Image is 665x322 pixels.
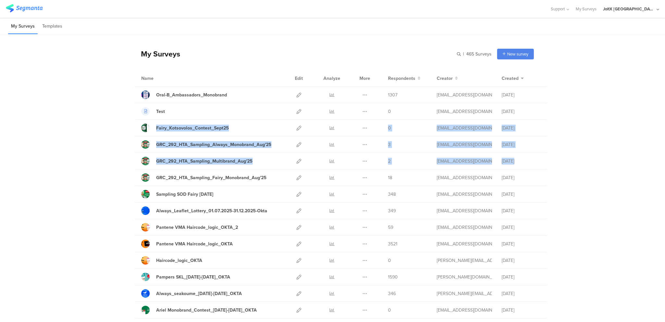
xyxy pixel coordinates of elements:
div: [DATE] [502,257,541,264]
span: Support [551,6,565,12]
span: 349 [388,207,396,214]
div: GRC_292_HTA_Sampling_Multibrand_Aug'25 [156,158,253,165]
span: 3521 [388,241,397,247]
span: 1590 [388,274,398,280]
a: Pampers SKL_[DATE]-[DATE]_OKTA [141,273,230,281]
a: GRC_292_HTA_Sampling_Fairy_Monobrand_Aug'25 [141,173,267,182]
button: Creator [437,75,458,82]
div: Sampling SOD Fairy Aug'25 [156,191,213,198]
span: 18 [388,174,392,181]
a: Pantene VMA Haircode_logic_OKTA [141,240,233,248]
div: nikolopoulos.j@pg.com [437,92,492,98]
div: betbeder.mb@pg.com [437,207,492,214]
li: My Surveys [8,19,38,34]
div: [DATE] [502,307,541,314]
span: Creator [437,75,453,82]
button: Respondents [388,75,420,82]
span: 1307 [388,92,397,98]
div: skora.es@pg.com [437,274,492,280]
img: segmanta logo [6,4,43,12]
a: GRC_292_HTA_Sampling_Always_Monobrand_Aug'25 [141,140,271,149]
div: baroutis.db@pg.com [437,241,492,247]
span: Created [502,75,519,82]
a: Sampling SOD Fairy [DATE] [141,190,213,198]
div: Test [156,108,165,115]
a: Test [141,107,165,116]
div: Pantene VMA Haircode_logic_OKTA_2 [156,224,238,231]
div: support@segmanta.com [437,108,492,115]
a: GRC_292_HTA_Sampling_Multibrand_Aug'25 [141,157,253,165]
div: [DATE] [502,274,541,280]
div: [DATE] [502,125,541,131]
div: Edit [292,70,306,86]
div: GRC_292_HTA_Sampling_Always_Monobrand_Aug'25 [156,141,271,148]
div: betbeder.mb@pg.com [437,125,492,131]
li: Templates [39,19,65,34]
div: arvanitis.a@pg.com [437,290,492,297]
span: 0 [388,125,391,131]
div: [DATE] [502,141,541,148]
div: [DATE] [502,108,541,115]
a: Ariel Monobrand_Contest_[DATE]-[DATE]_OKTA [141,306,257,314]
span: 0 [388,307,391,314]
div: Always_Leaflet_Lottery_01.07.2025-31.12.2025-Okta [156,207,267,214]
a: Fairy_Kotsovolos_Contest_Sept25 [141,124,229,132]
div: [DATE] [502,290,541,297]
div: baroutis.db@pg.com [437,224,492,231]
a: Always_Leaflet_Lottery_01.07.2025-31.12.2025-Okta [141,206,267,215]
div: gheorghe.a.4@pg.com [437,191,492,198]
span: 465 Surveys [466,51,492,57]
div: More [358,70,372,86]
span: 346 [388,290,396,297]
div: Name [141,75,180,82]
div: My Surveys [134,48,180,59]
a: Always_seakoume_[DATE]-[DATE]_OKTA [141,289,242,298]
a: Pantene VMA Haircode_logic_OKTA_2 [141,223,238,231]
div: [DATE] [502,92,541,98]
div: [DATE] [502,158,541,165]
div: JoltX [GEOGRAPHIC_DATA] [603,6,655,12]
div: arvanitis.a@pg.com [437,257,492,264]
div: Pantene VMA Haircode_logic_OKTA [156,241,233,247]
div: Analyze [322,70,342,86]
span: 0 [388,108,391,115]
div: [DATE] [502,224,541,231]
div: GRC_292_HTA_Sampling_Fairy_Monobrand_Aug'25 [156,174,267,181]
div: [DATE] [502,207,541,214]
a: Oral-B_Ambassadors_Monobrand [141,91,227,99]
span: | [462,51,465,57]
div: Ariel Monobrand_Contest_01May25-31May25_OKTA [156,307,257,314]
span: 2 [388,158,391,165]
div: gheorghe.a.4@pg.com [437,174,492,181]
a: Haircode_logic_OKTA [141,256,202,265]
div: Pampers SKL_8May25-21May25_OKTA [156,274,230,280]
span: 3 [388,141,391,148]
div: Fairy_Kotsovolos_Contest_Sept25 [156,125,229,131]
div: [DATE] [502,191,541,198]
div: [DATE] [502,241,541,247]
div: [DATE] [502,174,541,181]
button: Created [502,75,524,82]
div: Oral-B_Ambassadors_Monobrand [156,92,227,98]
span: New survey [507,51,528,57]
span: Respondents [388,75,415,82]
span: 59 [388,224,393,231]
div: gheorghe.a.4@pg.com [437,141,492,148]
div: Haircode_logic_OKTA [156,257,202,264]
div: baroutis.db@pg.com [437,307,492,314]
div: Always_seakoume_03May25-30June25_OKTA [156,290,242,297]
span: 348 [388,191,396,198]
div: gheorghe.a.4@pg.com [437,158,492,165]
span: 0 [388,257,391,264]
